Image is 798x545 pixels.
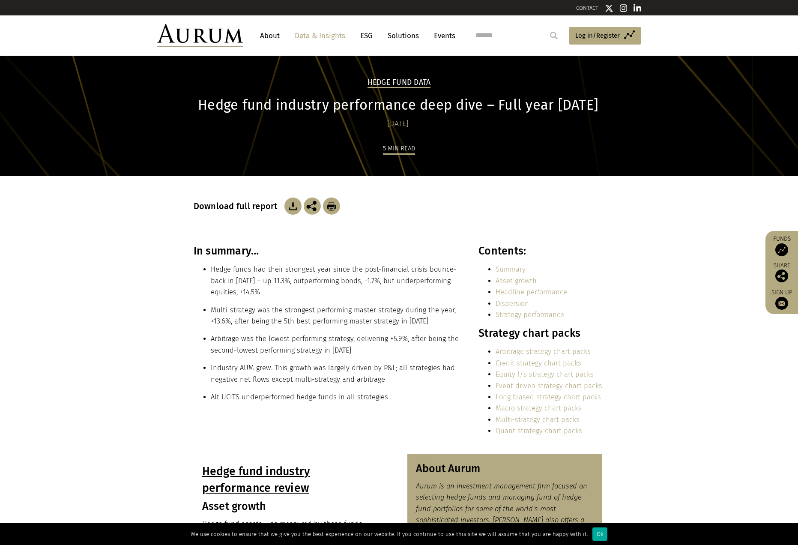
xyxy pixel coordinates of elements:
[383,143,415,155] div: 5 min read
[496,382,602,390] a: Event driven strategy chart packs
[775,270,788,282] img: Share this post
[194,97,603,114] h1: Hedge fund industry performance deep dive – Full year [DATE]
[194,118,603,130] div: [DATE]
[569,27,641,45] a: Log in/Register
[775,243,788,256] img: Access Funds
[496,393,601,401] a: Long biased strategy chart packs
[496,299,529,308] a: Dispersion
[496,359,581,367] a: Credit strategy chart packs
[496,347,591,356] a: Arbitrage strategy chart packs
[496,265,526,273] a: Summary
[770,263,794,282] div: Share
[496,277,537,285] a: Asset growth
[356,28,377,44] a: ESG
[194,245,460,258] h3: In summary…
[496,288,567,296] a: Headline performance
[605,4,613,12] img: Twitter icon
[157,24,243,47] img: Aurum
[496,404,582,412] a: Macro strategy chart packs
[194,201,282,211] h3: Download full report
[575,30,620,41] span: Log in/Register
[576,5,598,11] a: CONTACT
[620,4,628,12] img: Instagram icon
[284,198,302,215] img: Download Article
[770,289,794,310] a: Sign up
[202,464,310,495] u: Hedge fund industry performance review
[256,28,284,44] a: About
[592,527,607,541] div: Ok
[545,27,562,44] input: Submit
[304,198,321,215] img: Share this post
[211,392,460,403] li: Alt UCITS underperformed hedge funds in all strategies
[634,4,641,12] img: Linkedin icon
[202,500,380,513] h3: Asset growth
[496,427,582,435] a: Quant strategy chart packs
[478,245,602,258] h3: Contents:
[211,264,460,298] li: Hedge funds had their strongest year since the post-financial crisis bounce-back in [DATE] – up 1...
[368,78,431,88] h2: Hedge Fund Data
[323,198,340,215] img: Download Article
[770,235,794,256] a: Funds
[211,333,460,356] li: Arbitrage was the lowest performing strategy, delivering +5.9%, after being the second-lowest per...
[478,327,602,340] h3: Strategy chart packs
[496,416,580,424] a: Multi-strategy chart packs
[383,28,423,44] a: Solutions
[496,370,594,378] a: Equity l/s strategy chart packs
[211,305,460,327] li: Multi-strategy was the strongest performing master strategy during the year, +13.6%, after being ...
[211,362,460,385] li: Industry AUM grew. This growth was largely driven by P&L; all strategies had negative net flows e...
[416,482,587,536] em: Aurum is an investment management firm focused on selecting hedge funds and managing fund of hedg...
[290,28,350,44] a: Data & Insights
[430,28,455,44] a: Events
[775,297,788,310] img: Sign up to our newsletter
[496,311,564,319] a: Strategy performance
[416,462,594,475] h3: About Aurum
